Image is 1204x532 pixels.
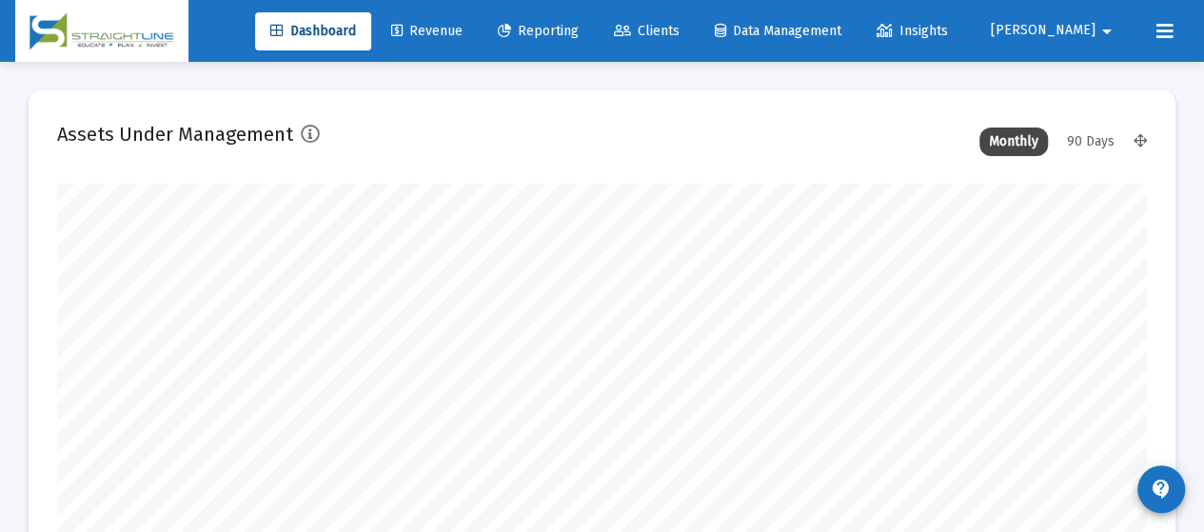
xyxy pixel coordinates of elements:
[1057,128,1124,156] div: 90 Days
[599,12,695,50] a: Clients
[1095,12,1118,50] mat-icon: arrow_drop_down
[483,12,594,50] a: Reporting
[255,12,371,50] a: Dashboard
[700,12,857,50] a: Data Management
[614,23,680,39] span: Clients
[877,23,948,39] span: Insights
[498,23,579,39] span: Reporting
[376,12,478,50] a: Revenue
[270,23,356,39] span: Dashboard
[968,11,1141,49] button: [PERSON_NAME]
[979,128,1048,156] div: Monthly
[57,119,293,149] h2: Assets Under Management
[1150,478,1173,501] mat-icon: contact_support
[391,23,463,39] span: Revenue
[991,23,1095,39] span: [PERSON_NAME]
[715,23,841,39] span: Data Management
[861,12,963,50] a: Insights
[30,12,174,50] img: Dashboard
